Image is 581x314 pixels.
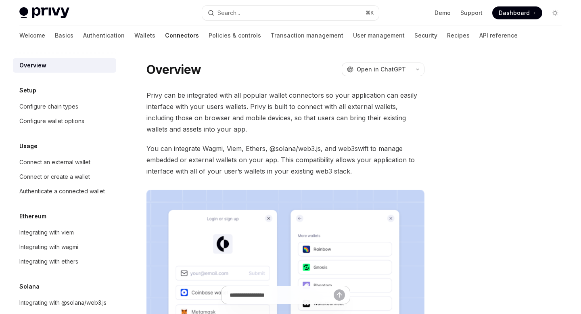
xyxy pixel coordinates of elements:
button: Toggle dark mode [549,6,562,19]
div: Connect an external wallet [19,157,90,167]
h5: Setup [19,86,36,95]
span: Open in ChatGPT [357,65,406,73]
a: Connect an external wallet [13,155,116,170]
span: ⌘ K [366,10,374,16]
a: Integrating with ethers [13,254,116,269]
a: Configure wallet options [13,114,116,128]
a: Support [460,9,483,17]
span: You can integrate Wagmi, Viem, Ethers, @solana/web3.js, and web3swift to manage embedded or exter... [146,143,424,177]
a: API reference [479,26,518,45]
a: Recipes [447,26,470,45]
input: Ask a question... [230,286,334,304]
a: Wallets [134,26,155,45]
div: Connect or create a wallet [19,172,90,182]
button: Send message [334,289,345,301]
div: Overview [19,61,46,70]
span: Dashboard [499,9,530,17]
div: Integrating with wagmi [19,242,78,252]
a: Demo [435,9,451,17]
a: Connect or create a wallet [13,170,116,184]
h5: Solana [19,282,40,291]
button: Open search [202,6,378,20]
h1: Overview [146,62,201,77]
button: Open in ChatGPT [342,63,411,76]
a: User management [353,26,405,45]
div: Integrating with ethers [19,257,78,266]
a: Welcome [19,26,45,45]
a: Security [414,26,437,45]
a: Integrating with viem [13,225,116,240]
div: Configure wallet options [19,116,84,126]
a: Overview [13,58,116,73]
h5: Ethereum [19,211,46,221]
div: Search... [217,8,240,18]
a: Integrating with @solana/web3.js [13,295,116,310]
h5: Usage [19,141,38,151]
div: Authenticate a connected wallet [19,186,105,196]
a: Transaction management [271,26,343,45]
a: Configure chain types [13,99,116,114]
a: Integrating with wagmi [13,240,116,254]
a: Authentication [83,26,125,45]
div: Configure chain types [19,102,78,111]
a: Dashboard [492,6,542,19]
a: Policies & controls [209,26,261,45]
a: Connectors [165,26,199,45]
a: Basics [55,26,73,45]
div: Integrating with viem [19,228,74,237]
span: Privy can be integrated with all popular wallet connectors so your application can easily interfa... [146,90,424,135]
a: Authenticate a connected wallet [13,184,116,199]
div: Integrating with @solana/web3.js [19,298,107,308]
img: light logo [19,7,69,19]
